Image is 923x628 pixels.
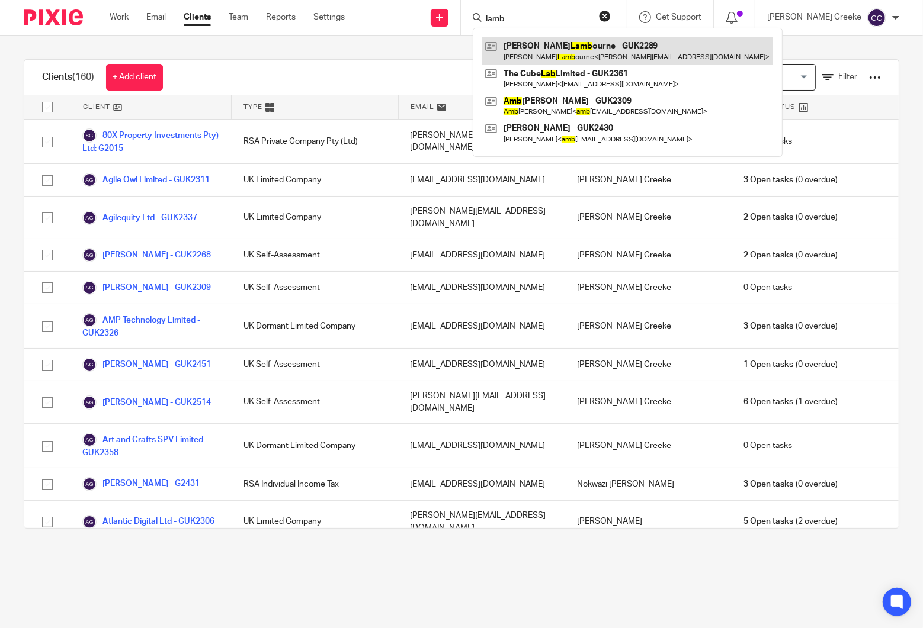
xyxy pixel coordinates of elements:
[743,282,792,294] span: 0 Open tasks
[767,11,861,23] p: [PERSON_NAME] Creeke
[72,72,94,82] span: (160)
[243,102,262,112] span: Type
[232,164,399,196] div: UK Limited Company
[82,395,97,410] img: svg%3E
[24,9,83,25] img: Pixie
[232,381,399,423] div: UK Self-Assessment
[82,515,97,529] img: svg%3E
[565,381,732,423] div: [PERSON_NAME] Creeke
[232,239,399,271] div: UK Self-Assessment
[565,197,732,239] div: [PERSON_NAME] Creeke
[232,501,399,543] div: UK Limited Company
[146,11,166,23] a: Email
[82,281,211,295] a: [PERSON_NAME] - GUK2309
[398,381,565,423] div: [PERSON_NAME][EMAIL_ADDRESS][DOMAIN_NAME]
[743,249,837,261] span: (0 overdue)
[743,320,837,332] span: (0 overdue)
[82,248,97,262] img: svg%3E
[266,11,296,23] a: Reports
[398,501,565,543] div: [PERSON_NAME][EMAIL_ADDRESS][DOMAIN_NAME]
[232,349,399,381] div: UK Self-Assessment
[232,468,399,500] div: RSA Individual Income Tax
[565,468,732,500] div: Nokwazi [PERSON_NAME]
[82,515,214,529] a: Atlantic Digital Ltd - GUK2306
[82,433,220,459] a: Art and Crafts SPV Limited - GUK2358
[743,478,793,490] span: 3 Open tasks
[82,173,97,187] img: svg%3E
[838,73,857,81] span: Filter
[82,477,97,491] img: svg%3E
[565,164,732,196] div: [PERSON_NAME] Creeke
[565,424,732,468] div: [PERSON_NAME] Creeke
[398,120,565,163] div: [PERSON_NAME][EMAIL_ADDRESS][DOMAIN_NAME]
[232,304,399,348] div: UK Dormant Limited Company
[743,440,792,452] span: 0 Open tasks
[398,239,565,271] div: [EMAIL_ADDRESS][DOMAIN_NAME]
[82,313,97,327] img: svg%3E
[743,516,793,527] span: 5 Open tasks
[743,396,793,408] span: 6 Open tasks
[398,349,565,381] div: [EMAIL_ADDRESS][DOMAIN_NAME]
[82,477,200,491] a: [PERSON_NAME] - G2431
[398,424,565,468] div: [EMAIL_ADDRESS][DOMAIN_NAME]
[82,128,220,154] a: 80X Property Investments Pty) Ltd: G2015
[565,501,732,543] div: [PERSON_NAME]
[599,10,611,22] button: Clear
[743,320,793,332] span: 3 Open tasks
[743,359,837,371] span: (0 overdue)
[110,11,129,23] a: Work
[565,272,732,304] div: [PERSON_NAME] Creeke
[82,358,211,372] a: [PERSON_NAME] - GUK2451
[232,120,399,163] div: RSA Private Company Pty (Ltd)
[82,211,97,225] img: svg%3E
[743,211,837,223] span: (0 overdue)
[106,64,163,91] a: + Add client
[743,211,793,223] span: 2 Open tasks
[743,516,837,527] span: (2 overdue)
[411,102,434,112] span: Email
[743,359,793,371] span: 1 Open tasks
[398,272,565,304] div: [EMAIL_ADDRESS][DOMAIN_NAME]
[565,239,732,271] div: [PERSON_NAME] Creeke
[36,96,59,118] input: Select all
[656,13,701,21] span: Get Support
[743,396,837,408] span: (1 overdue)
[82,128,97,143] img: svg%3E
[232,197,399,239] div: UK Limited Company
[82,313,220,339] a: AMP Technology Limited - GUK2326
[82,281,97,295] img: svg%3E
[232,272,399,304] div: UK Self-Assessment
[398,304,565,348] div: [EMAIL_ADDRESS][DOMAIN_NAME]
[82,433,97,447] img: svg%3E
[398,164,565,196] div: [EMAIL_ADDRESS][DOMAIN_NAME]
[485,14,591,25] input: Search
[743,478,837,490] span: (0 overdue)
[743,174,837,186] span: (0 overdue)
[743,249,793,261] span: 2 Open tasks
[82,173,210,187] a: Agile Owl Limited - GUK2311
[42,71,94,83] h1: Clients
[83,102,110,112] span: Client
[565,304,732,348] div: [PERSON_NAME] Creeke
[184,11,211,23] a: Clients
[82,248,211,262] a: [PERSON_NAME] - GUK2268
[398,468,565,500] div: [EMAIL_ADDRESS][DOMAIN_NAME]
[313,11,345,23] a: Settings
[82,358,97,372] img: svg%3E
[743,174,793,186] span: 3 Open tasks
[232,424,399,468] div: UK Dormant Limited Company
[867,8,886,27] img: svg%3E
[82,211,197,225] a: Agilequity Ltd - GUK2337
[82,395,211,410] a: [PERSON_NAME] - GUK2514
[398,197,565,239] div: [PERSON_NAME][EMAIL_ADDRESS][DOMAIN_NAME]
[229,11,248,23] a: Team
[565,349,732,381] div: [PERSON_NAME] Creeke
